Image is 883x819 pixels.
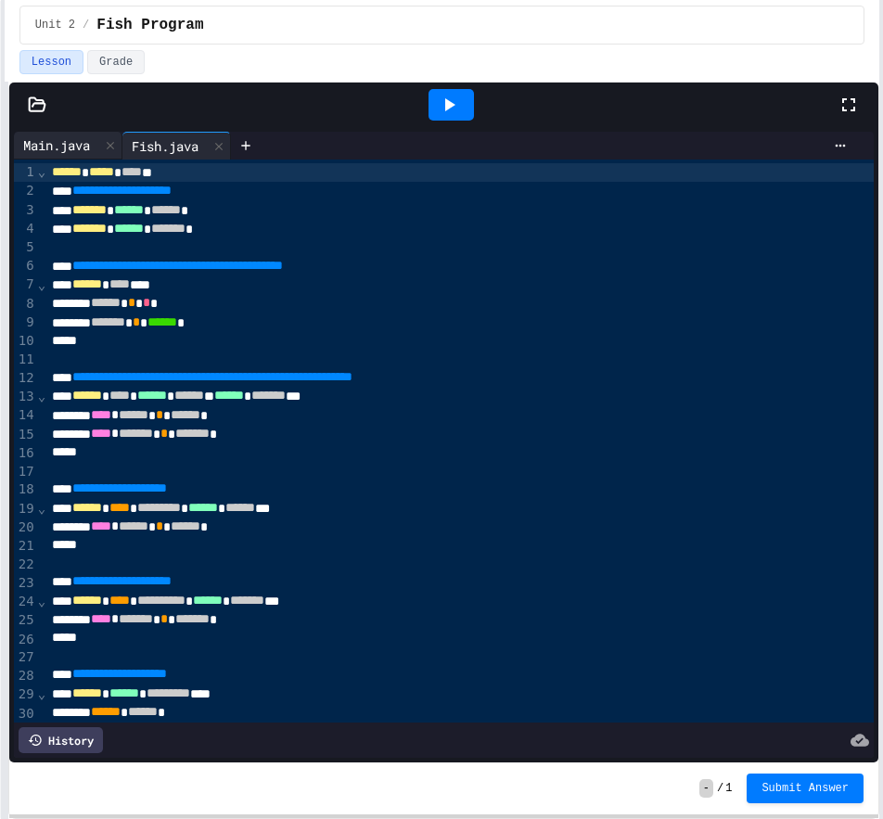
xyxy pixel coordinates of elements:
[14,201,37,220] div: 3
[19,50,83,74] button: Lesson
[83,18,89,32] span: /
[37,501,46,516] span: Fold line
[37,164,46,179] span: Fold line
[14,238,37,257] div: 5
[14,182,37,200] div: 2
[19,727,103,753] div: History
[14,314,37,332] div: 9
[14,406,37,425] div: 14
[96,14,203,36] span: Fish Program
[122,136,208,156] div: Fish.java
[122,132,231,160] div: Fish.java
[14,275,37,294] div: 7
[14,388,37,406] div: 13
[37,686,46,701] span: Fold line
[14,135,99,155] div: Main.java
[14,351,37,369] div: 11
[14,500,37,518] div: 19
[14,574,37,593] div: 23
[14,537,37,556] div: 21
[14,295,37,314] div: 8
[87,50,145,74] button: Grade
[14,426,37,444] div: 15
[699,779,713,798] span: -
[14,685,37,704] div: 29
[37,594,46,608] span: Fold line
[14,648,37,667] div: 27
[14,611,37,630] div: 25
[717,781,723,796] span: /
[725,781,732,796] span: 1
[14,667,37,685] div: 28
[14,163,37,182] div: 1
[14,518,37,537] div: 20
[37,277,46,292] span: Fold line
[14,132,122,160] div: Main.java
[14,593,37,611] div: 24
[761,781,849,796] span: Submit Answer
[14,257,37,275] div: 6
[14,463,37,481] div: 17
[14,332,37,351] div: 10
[14,705,37,723] div: 30
[14,480,37,499] div: 18
[37,389,46,403] span: Fold line
[14,556,37,574] div: 22
[14,369,37,388] div: 12
[747,774,864,803] button: Submit Answer
[14,444,37,463] div: 16
[14,631,37,649] div: 26
[35,18,75,32] span: Unit 2
[14,220,37,238] div: 4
